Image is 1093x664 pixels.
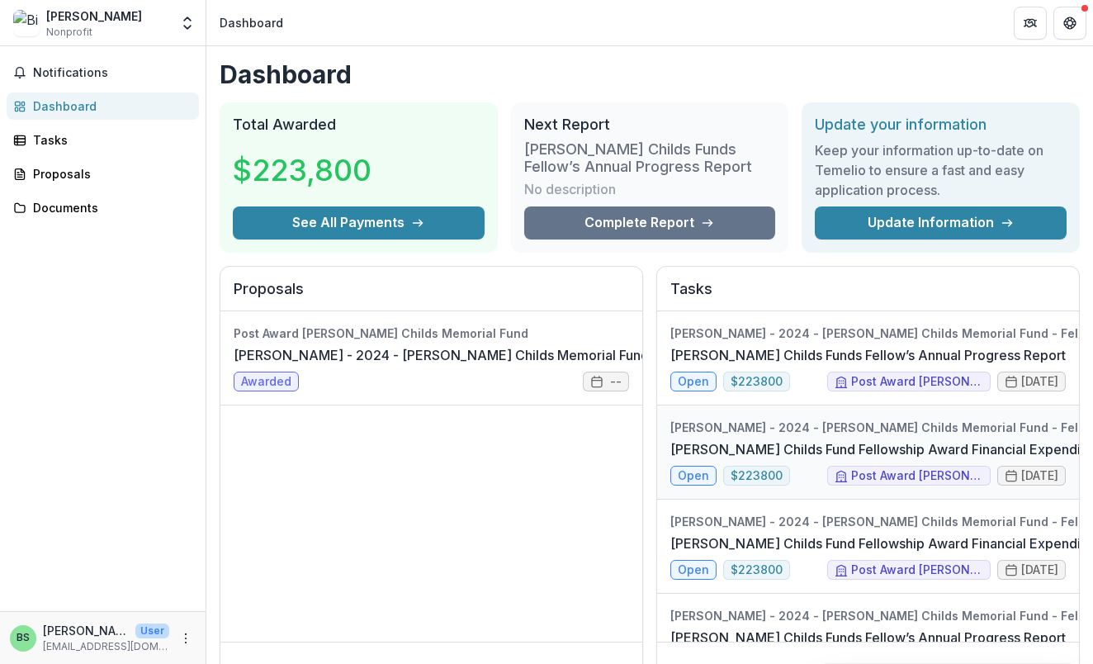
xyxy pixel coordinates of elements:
a: Dashboard [7,92,199,120]
div: Bing Shui [17,633,30,643]
a: Update Information [815,206,1067,240]
span: Notifications [33,66,192,80]
h3: [PERSON_NAME] Childs Funds Fellow’s Annual Progress Report [524,140,776,176]
a: [PERSON_NAME] - 2024 - [PERSON_NAME] Childs Memorial Fund - Fellowship Application [234,345,802,365]
a: Complete Report [524,206,776,240]
p: No description [524,179,616,199]
div: Dashboard [33,97,186,115]
div: Tasks [33,131,186,149]
div: Documents [33,199,186,216]
a: Tasks [7,126,199,154]
button: Open entity switcher [176,7,199,40]
button: Partners [1014,7,1047,40]
span: Nonprofit [46,25,92,40]
a: Proposals [7,160,199,187]
p: [PERSON_NAME] [43,622,129,639]
div: Dashboard [220,14,283,31]
h2: Proposals [234,280,629,311]
h3: $223,800 [233,148,371,192]
h3: Keep your information up-to-date on Temelio to ensure a fast and easy application process. [815,140,1067,200]
p: User [135,624,169,638]
img: Bing Shui [13,10,40,36]
nav: breadcrumb [213,11,290,35]
div: Proposals [33,165,186,183]
h2: Update your information [815,116,1067,134]
button: More [176,628,196,648]
h1: Dashboard [220,59,1080,89]
a: Documents [7,194,199,221]
a: [PERSON_NAME] Childs Funds Fellow’s Annual Progress Report [670,345,1066,365]
h2: Total Awarded [233,116,485,134]
h2: Tasks [670,280,1066,311]
button: Notifications [7,59,199,86]
div: [PERSON_NAME] [46,7,142,25]
button: Get Help [1053,7,1086,40]
button: See All Payments [233,206,485,240]
a: [PERSON_NAME] Childs Funds Fellow’s Annual Progress Report [670,628,1066,647]
h2: Next Report [524,116,776,134]
p: [EMAIL_ADDRESS][DOMAIN_NAME] [43,639,169,654]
